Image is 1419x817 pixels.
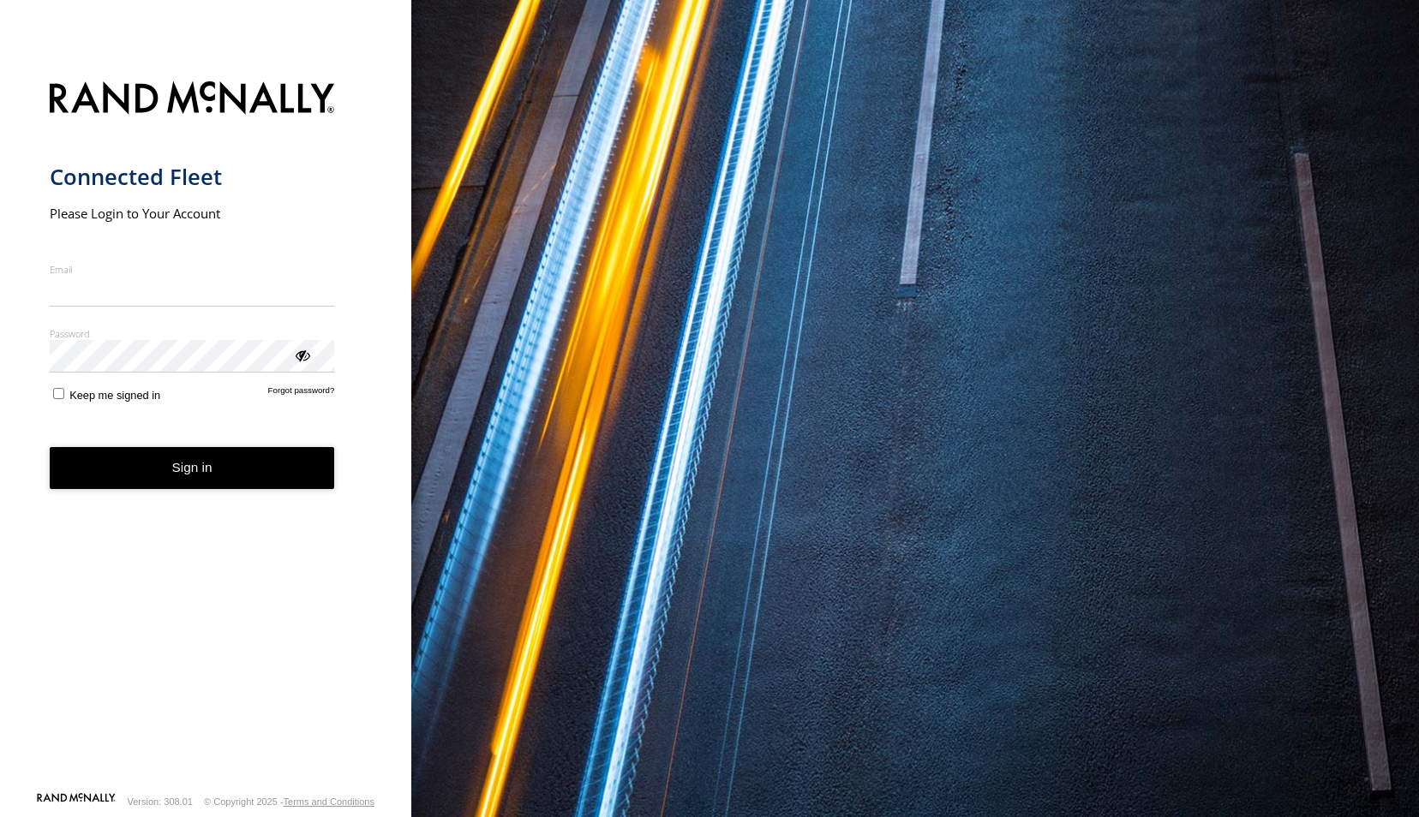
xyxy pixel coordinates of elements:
span: Keep me signed in [69,389,160,402]
h2: Please Login to Your Account [50,205,335,222]
div: Version: 308.01 [128,796,193,807]
button: Sign in [50,447,335,489]
div: ViewPassword [293,346,310,363]
form: main [50,71,362,791]
label: Email [50,263,335,276]
img: Rand McNally [50,78,335,122]
h1: Connected Fleet [50,163,335,191]
input: Keep me signed in [53,388,64,399]
label: Password [50,327,335,340]
a: Forgot password? [268,385,335,402]
div: © Copyright 2025 - [204,796,374,807]
a: Terms and Conditions [284,796,374,807]
a: Visit our Website [37,793,116,810]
